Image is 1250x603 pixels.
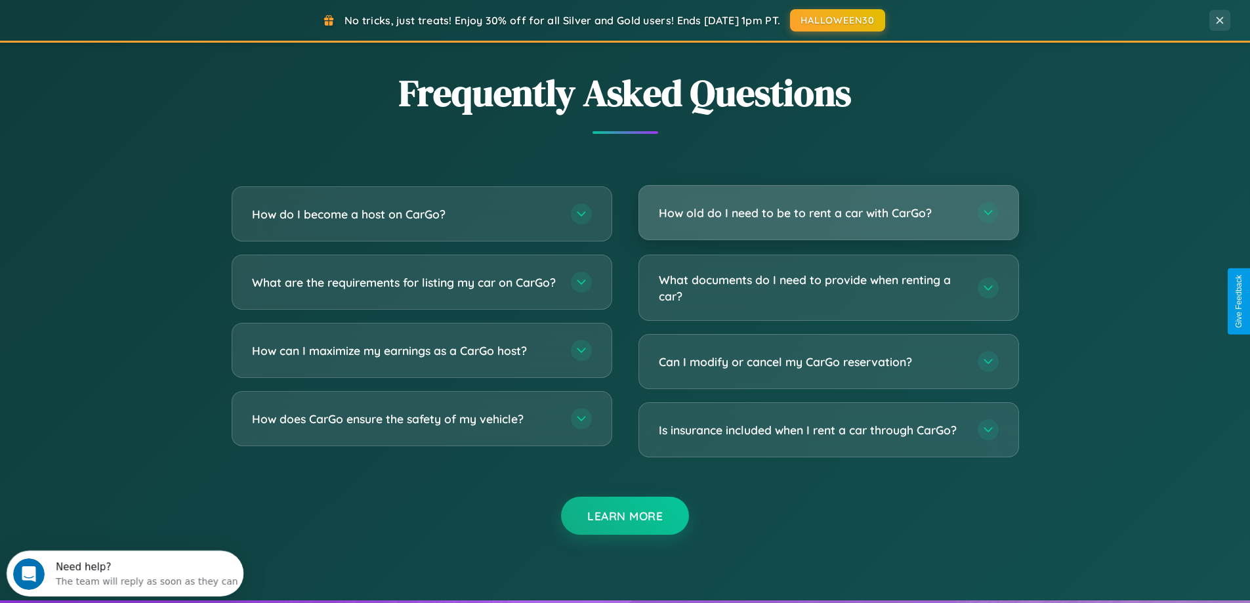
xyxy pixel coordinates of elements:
div: The team will reply as soon as they can [49,22,232,35]
h2: Frequently Asked Questions [232,68,1019,118]
h3: Is insurance included when I rent a car through CarGo? [659,422,965,438]
button: HALLOWEEN30 [790,9,885,31]
iframe: Intercom live chat [13,558,45,590]
div: Open Intercom Messenger [5,5,244,41]
h3: How old do I need to be to rent a car with CarGo? [659,205,965,221]
div: Give Feedback [1234,275,1243,328]
span: No tricks, just treats! Enjoy 30% off for all Silver and Gold users! Ends [DATE] 1pm PT. [344,14,780,27]
h3: How can I maximize my earnings as a CarGo host? [252,343,558,359]
h3: How do I become a host on CarGo? [252,206,558,222]
iframe: Intercom live chat discovery launcher [7,551,243,596]
h3: What documents do I need to provide when renting a car? [659,272,965,304]
h3: Can I modify or cancel my CarGo reservation? [659,354,965,370]
h3: What are the requirements for listing my car on CarGo? [252,274,558,291]
h3: How does CarGo ensure the safety of my vehicle? [252,411,558,427]
div: Need help? [49,11,232,22]
button: Learn More [561,497,689,535]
